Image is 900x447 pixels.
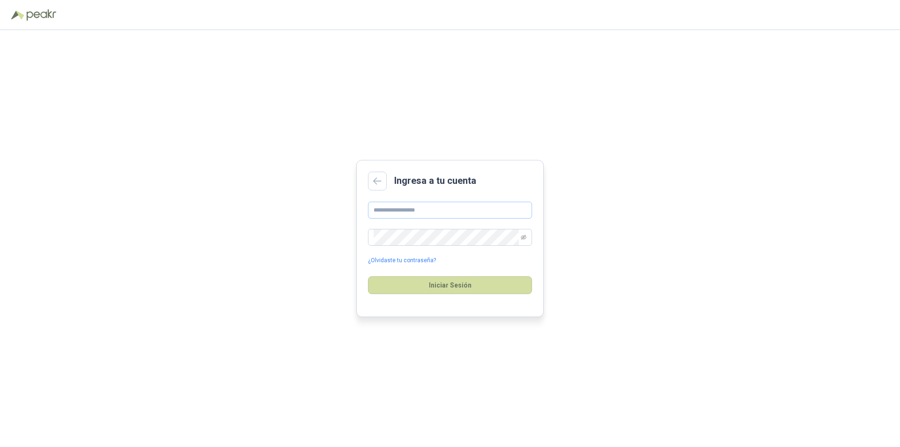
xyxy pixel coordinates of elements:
span: eye-invisible [521,235,526,240]
img: Logo [11,10,24,20]
a: ¿Olvidaste tu contraseña? [368,256,436,265]
button: Iniciar Sesión [368,276,532,294]
h2: Ingresa a tu cuenta [394,174,476,188]
img: Peakr [26,9,56,21]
